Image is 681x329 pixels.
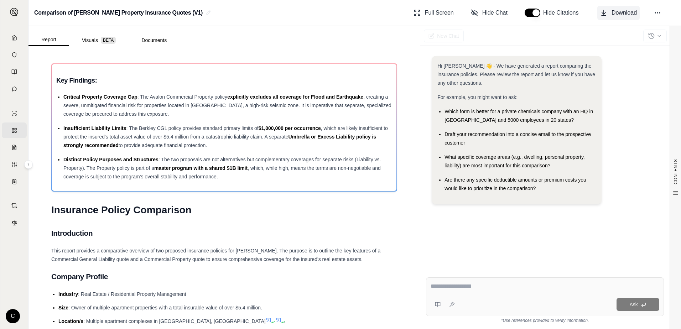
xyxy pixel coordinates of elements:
[69,35,129,46] button: Visuals
[51,226,397,241] h2: Introduction
[63,125,388,140] span: , which are likely insufficient to protect the insured's total asset value of over $5.4 million f...
[227,94,363,100] span: explicitly excludes all coverage for Flood and Earthquake
[63,94,137,100] span: Critical Property Coverage Gap
[10,8,19,16] img: Expand sidebar
[63,94,391,117] span: , creating a severe, unmitigated financial risk for properties located in [GEOGRAPHIC_DATA], a hi...
[129,35,180,46] button: Documents
[51,269,397,284] h2: Company Profile
[437,63,595,86] span: Hi [PERSON_NAME] 👋 - We have generated a report comparing the insurance policies. Please review t...
[119,142,207,148] span: to provide adequate financial protection.
[2,64,27,80] a: Prompt Library
[56,74,392,87] h3: Key Findings:
[126,125,259,131] span: : The Berkley CGL policy provides standard primary limits of
[2,198,27,214] a: Contract Analysis
[597,6,640,20] button: Download
[58,291,78,297] span: Industry
[154,165,248,171] span: master program with a shared $1B limit
[617,298,659,311] button: Ask
[83,318,266,324] span: : Multiple apartment complexes in [GEOGRAPHIC_DATA], [GEOGRAPHIC_DATA]
[2,81,27,97] a: Chat
[482,9,508,17] span: Hide Chat
[2,47,27,63] a: Documents Vault
[445,109,593,123] span: Which form is better for a private chemicals company with an HQ in [GEOGRAPHIC_DATA] and 5000 emp...
[58,318,83,324] span: Location/s
[259,125,321,131] span: $1,000,000 per occurrence
[673,159,679,184] span: CONTENTS
[101,37,116,44] span: BETA
[63,157,158,162] span: Distinct Policy Purposes and Structures
[468,6,510,20] button: Hide Chat
[2,215,27,231] a: Legal Search Engine
[411,6,457,20] button: Full Screen
[2,157,27,172] a: Custom Report
[137,94,227,100] span: : The Avalon Commercial Property policy
[2,30,27,46] a: Home
[78,291,186,297] span: : Real Estate / Residential Property Management
[426,316,664,323] div: *Use references provided to verify information.
[543,9,583,17] span: Hide Citations
[51,248,380,262] span: This report provides a comparative overview of two proposed insurance policies for [PERSON_NAME]....
[2,105,27,121] a: Single Policy
[612,9,637,17] span: Download
[63,125,126,131] span: Insufficient Liability Limits
[68,305,262,310] span: : Owner of multiple apartment properties with a total insurable value of over $5.4 million.
[2,140,27,155] a: Claim Coverage
[6,309,20,323] div: C
[445,131,591,146] span: Draft your recommendation into a concise email to the prospective customer
[7,5,21,19] button: Expand sidebar
[24,160,33,169] button: Expand sidebar
[425,9,454,17] span: Full Screen
[51,200,397,220] h1: Insurance Policy Comparison
[445,154,585,168] span: What specific coverage areas (e.g., dwelling, personal property, liability) are most important fo...
[437,94,518,100] span: For example, you might want to ask:
[284,318,286,324] span: .
[2,174,27,189] a: Coverage Table
[445,177,586,191] span: Are there any specific deductible amounts or premium costs you would like to prioritize in the co...
[28,34,69,46] button: Report
[2,122,27,138] a: Policy Comparisons
[629,302,638,307] span: Ask
[34,6,203,19] h2: Comparison of [PERSON_NAME] Property Insurance Quotes (V1)
[63,157,381,171] span: : The two proposals are not alternatives but complementary coverages for separate risks (Liabilit...
[58,305,68,310] span: Size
